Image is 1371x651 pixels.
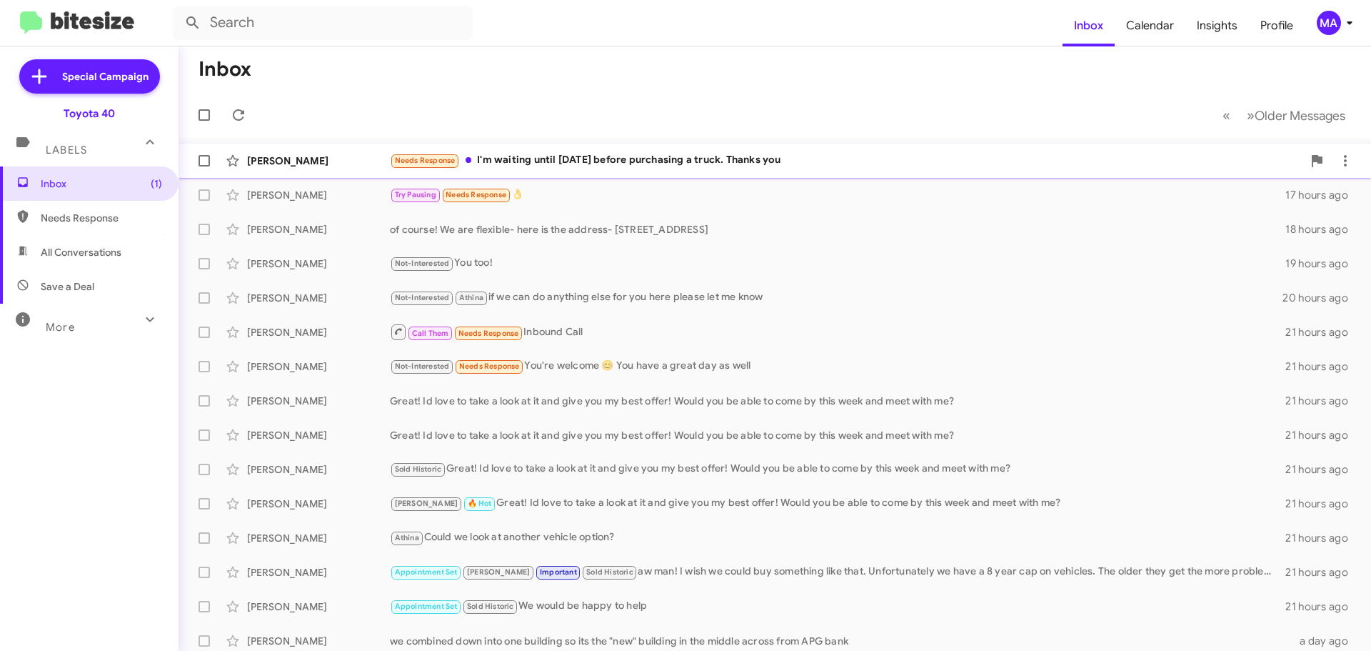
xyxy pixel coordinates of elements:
span: Sold Historic [586,567,633,577]
span: Special Campaign [62,69,149,84]
a: Insights [1185,5,1249,46]
div: 21 hours ago [1285,394,1360,408]
div: Great! Id love to take a look at it and give you my best offer! Would you be able to come by this... [390,394,1285,408]
div: Great! Id love to take a look at it and give you my best offer! Would you be able to come by this... [390,495,1285,512]
div: Could we look at another vehicle option? [390,530,1285,546]
div: [PERSON_NAME] [247,154,390,168]
span: Inbox [41,177,162,191]
a: Profile [1249,5,1305,46]
div: 21 hours ago [1285,497,1360,511]
div: of course! We are flexible- here is the address- [STREET_ADDRESS] [390,222,1285,237]
button: Previous [1214,101,1239,130]
span: Needs Response [446,190,506,199]
div: [PERSON_NAME] [247,188,390,202]
span: Not-Interested [395,259,450,268]
div: [PERSON_NAME] [247,531,390,545]
span: [PERSON_NAME] [395,499,458,508]
span: Needs Response [458,329,519,338]
div: a day ago [1291,634,1360,648]
div: You too! [390,255,1285,272]
span: (1) [151,177,162,191]
a: Special Campaign [19,59,160,94]
div: 👌 [390,187,1285,203]
div: [PERSON_NAME] [247,565,390,580]
input: Search [173,6,473,40]
div: 18 hours ago [1285,222,1360,237]
span: 🔥 Hot [468,499,492,508]
span: Labels [46,144,87,156]
span: Not-Interested [395,362,450,371]
span: Needs Response [395,156,456,165]
div: [PERSON_NAME] [247,291,390,305]
div: Toyota 40 [64,106,115,121]
div: 21 hours ago [1285,600,1360,614]
span: Athina [459,293,483,302]
div: MA [1317,11,1341,35]
h1: Inbox [199,58,251,81]
div: [PERSON_NAME] [247,394,390,408]
div: if we can do anything else for you here please let me know [390,289,1282,306]
div: 21 hours ago [1285,359,1360,374]
nav: Page navigation example [1215,101,1354,130]
div: [PERSON_NAME] [247,222,390,237]
span: Older Messages [1255,108,1345,124]
div: [PERSON_NAME] [247,634,390,648]
span: Appointment Set [395,602,458,611]
span: » [1247,106,1255,124]
div: We would be happy to help [390,598,1285,615]
div: [PERSON_NAME] [247,497,390,511]
div: Great! Id love to take a look at it and give you my best offer! Would you be able to come by this... [390,428,1285,442]
span: Sold Historic [467,602,514,611]
span: Try Pausing [395,190,436,199]
span: Call Them [412,329,449,338]
span: [PERSON_NAME] [467,567,531,577]
span: Not-Interested [395,293,450,302]
div: 21 hours ago [1285,462,1360,477]
span: Appointment Set [395,567,458,577]
div: Great! Id love to take a look at it and give you my best offer! Would you be able to come by this... [390,461,1285,477]
div: [PERSON_NAME] [247,462,390,477]
a: Calendar [1115,5,1185,46]
div: [PERSON_NAME] [247,257,390,271]
div: 21 hours ago [1285,428,1360,442]
div: 20 hours ago [1282,291,1360,305]
div: we combined down into one building so its the "new" building in the middle across from APG bank [390,634,1291,648]
div: 21 hours ago [1285,325,1360,339]
div: I'm waiting until [DATE] before purchasing a truck. Thanks you [390,152,1302,169]
div: [PERSON_NAME] [247,428,390,442]
div: 17 hours ago [1285,188,1360,202]
span: Save a Deal [41,279,94,294]
span: Sold Historic [395,464,442,474]
span: All Conversations [41,245,121,259]
span: Needs Response [459,362,520,371]
span: More [46,321,75,334]
div: You're welcome 😊 You have a great day as well [390,358,1285,374]
a: Inbox [1063,5,1115,46]
div: Inbound Call [390,323,1285,341]
div: [PERSON_NAME] [247,325,390,339]
span: Athina [395,533,419,542]
span: « [1222,106,1230,124]
span: Needs Response [41,211,162,225]
span: Important [540,567,577,577]
div: [PERSON_NAME] [247,600,390,614]
div: 19 hours ago [1285,257,1360,271]
button: MA [1305,11,1355,35]
div: 21 hours ago [1285,531,1360,545]
div: 21 hours ago [1285,565,1360,580]
div: [PERSON_NAME] [247,359,390,374]
div: aw man! I wish we could buy something like that. Unfortunately we have a 8 year cap on vehicles. ... [390,564,1285,580]
button: Next [1238,101,1354,130]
